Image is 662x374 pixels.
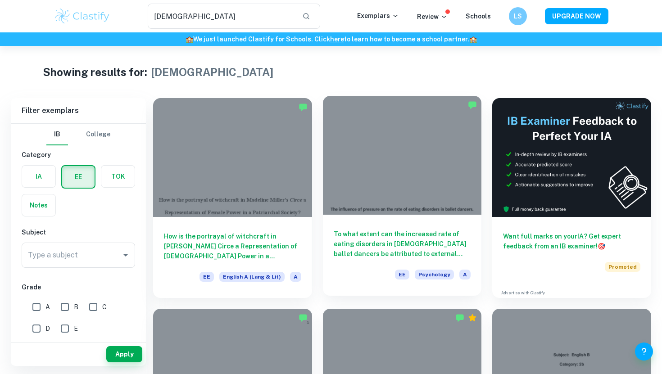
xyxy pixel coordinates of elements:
h6: Want full marks on your IA ? Get expert feedback from an IB examiner! [503,231,640,251]
a: Want full marks on yourIA? Get expert feedback from an IB examiner!PromotedAdvertise with Clastify [492,98,651,298]
button: Help and Feedback [635,342,653,360]
img: Marked [455,313,464,322]
span: 🏫 [469,36,477,43]
span: Psychology [415,270,454,279]
span: A [290,272,301,282]
img: Marked [299,313,308,322]
span: EE [200,272,214,282]
button: TOK [101,166,135,187]
span: Promoted [605,262,640,272]
h6: We just launched Clastify for Schools. Click to learn how to become a school partner. [2,34,660,44]
input: Search for any exemplars... [148,4,295,29]
span: D [45,324,50,333]
span: B [74,302,78,312]
p: Exemplars [357,11,399,21]
h6: How is the portrayal of witchcraft in [PERSON_NAME] Circe a Representation of [DEMOGRAPHIC_DATA] ... [164,231,301,261]
img: Marked [299,103,308,112]
h6: Subject [22,227,135,237]
h6: To what extent can the increased rate of eating disorders in [DEMOGRAPHIC_DATA] ballet dancers be... [334,229,471,259]
a: To what extent can the increased rate of eating disorders in [DEMOGRAPHIC_DATA] ballet dancers be... [323,98,482,298]
span: A [45,302,50,312]
a: Schools [466,13,491,20]
img: Clastify logo [54,7,111,25]
button: LS [509,7,527,25]
span: 🏫 [186,36,193,43]
span: C [102,302,107,312]
button: UPGRADE NOW [545,8,608,24]
button: IB [46,124,68,145]
button: EE [62,166,95,188]
div: Premium [468,313,477,322]
img: Marked [468,100,477,109]
p: Review [417,12,448,22]
button: IA [22,166,55,187]
button: Open [119,249,132,261]
h6: Category [22,150,135,160]
a: Advertise with Clastify [501,290,545,296]
span: E [74,324,78,333]
button: Apply [106,346,142,362]
span: English A (Lang & Lit) [219,272,285,282]
h6: Filter exemplars [11,98,146,123]
a: How is the portrayal of witchcraft in [PERSON_NAME] Circe a Representation of [DEMOGRAPHIC_DATA] ... [153,98,312,298]
button: Notes [22,194,55,216]
h1: Showing results for: [43,64,147,80]
span: A [459,270,471,279]
div: Filter type choice [46,124,110,145]
span: EE [395,270,409,279]
h6: LS [513,11,523,21]
button: College [86,124,110,145]
a: here [330,36,344,43]
h6: Grade [22,282,135,292]
span: 🎯 [598,243,605,250]
h1: [DEMOGRAPHIC_DATA] [151,64,273,80]
img: Thumbnail [492,98,651,217]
